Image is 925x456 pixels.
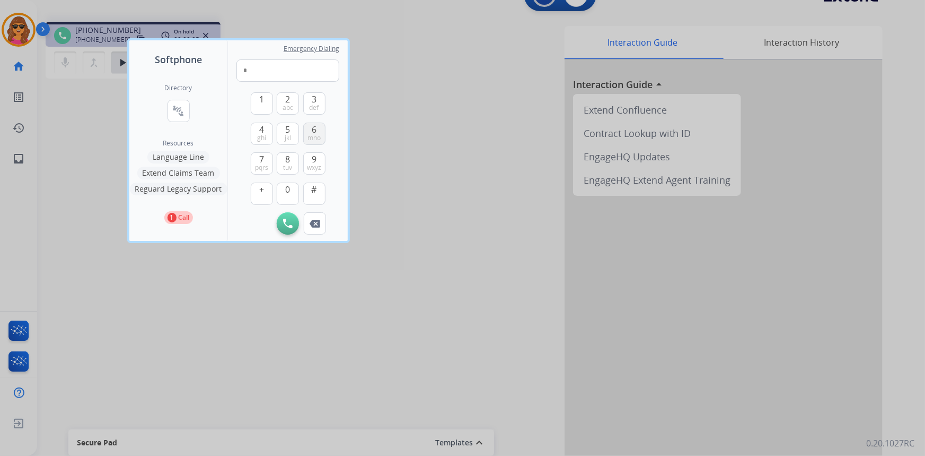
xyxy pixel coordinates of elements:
span: 3 [312,93,316,106]
span: pqrs [255,164,268,172]
span: 4 [259,123,264,136]
img: call-button [283,219,293,228]
button: 2abc [277,92,299,115]
span: 2 [286,93,290,106]
mat-icon: connect_without_contact [172,105,185,117]
span: abc [283,104,293,112]
span: jkl [285,134,291,142]
button: Reguard Legacy Support [130,183,227,195]
span: Softphone [155,52,202,67]
span: 0 [286,183,290,196]
span: tuv [284,164,293,172]
span: 9 [312,153,316,166]
button: 7pqrs [251,152,273,175]
p: 0.20.1027RC [866,437,914,450]
span: Emergency Dialing [284,45,339,53]
span: 1 [259,93,264,106]
button: 6mno [303,123,325,145]
span: 6 [312,123,316,136]
h2: Directory [165,84,192,92]
button: 0 [277,183,299,205]
button: + [251,183,273,205]
button: 4ghi [251,123,273,145]
span: # [312,183,317,196]
button: 1 [251,92,273,115]
p: Call [179,213,190,222]
button: 1Call [164,211,193,224]
img: call-button [310,220,320,228]
span: ghi [257,134,266,142]
button: Language Line [147,151,209,164]
span: def [310,104,319,112]
span: + [259,183,264,196]
span: 5 [286,123,290,136]
span: Resources [163,139,194,148]
span: mno [307,134,321,142]
button: 3def [303,92,325,115]
span: 7 [259,153,264,166]
span: wxyz [307,164,321,172]
button: 9wxyz [303,152,325,175]
button: 8tuv [277,152,299,175]
button: Extend Claims Team [137,167,220,179]
button: 5jkl [277,123,299,145]
p: 1 [168,213,177,222]
span: 8 [286,153,290,166]
button: # [303,183,325,205]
